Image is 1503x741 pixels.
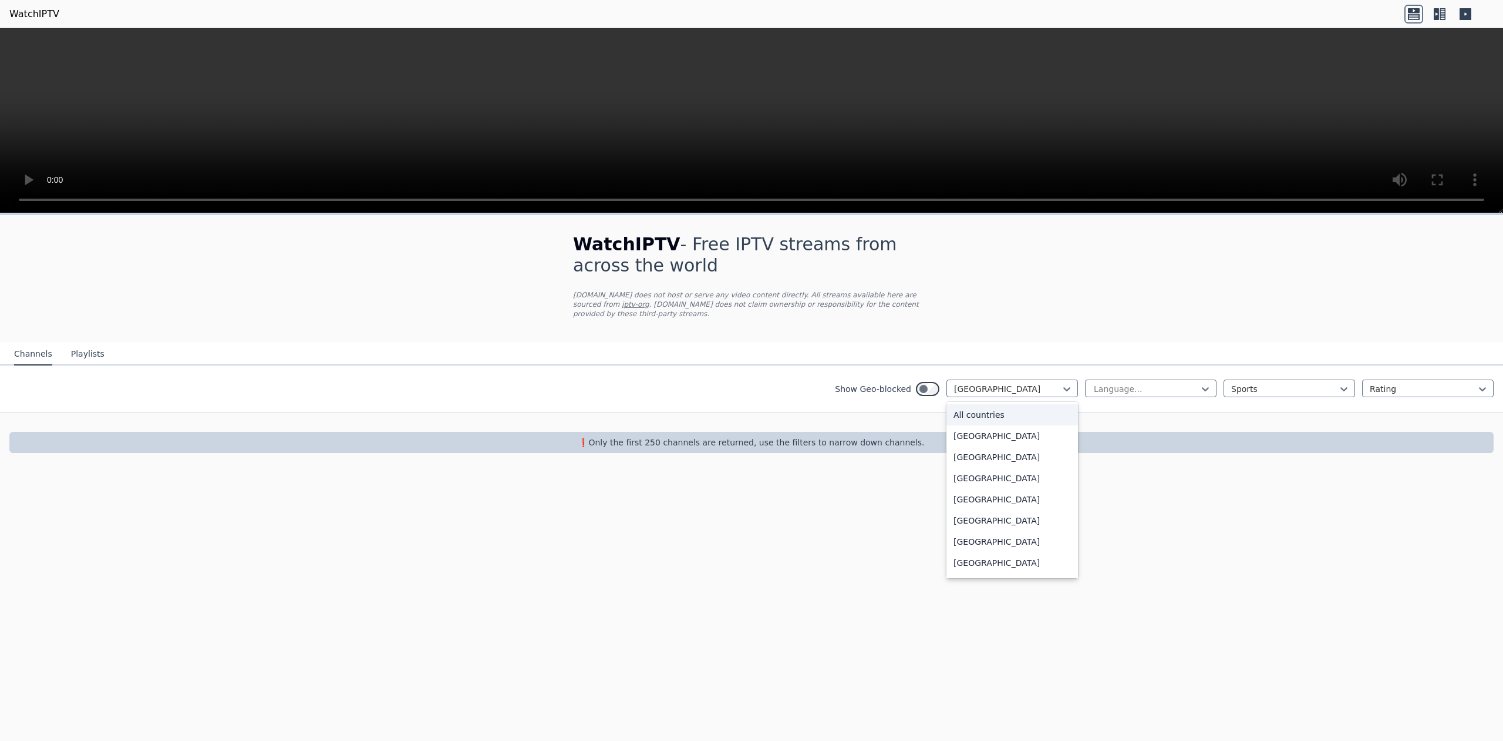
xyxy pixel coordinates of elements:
[14,437,1489,448] p: ❗️Only the first 250 channels are returned, use the filters to narrow down channels.
[71,343,105,366] button: Playlists
[14,343,52,366] button: Channels
[835,383,911,395] label: Show Geo-blocked
[946,489,1078,510] div: [GEOGRAPHIC_DATA]
[946,447,1078,468] div: [GEOGRAPHIC_DATA]
[946,552,1078,574] div: [GEOGRAPHIC_DATA]
[573,234,680,254] span: WatchIPTV
[946,574,1078,595] div: Aruba
[573,290,930,318] p: [DOMAIN_NAME] does not host or serve any video content directly. All streams available here are s...
[946,468,1078,489] div: [GEOGRAPHIC_DATA]
[622,300,649,309] a: iptv-org
[946,510,1078,531] div: [GEOGRAPHIC_DATA]
[946,404,1078,425] div: All countries
[946,531,1078,552] div: [GEOGRAPHIC_DATA]
[9,7,59,21] a: WatchIPTV
[946,425,1078,447] div: [GEOGRAPHIC_DATA]
[573,234,930,276] h1: - Free IPTV streams from across the world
